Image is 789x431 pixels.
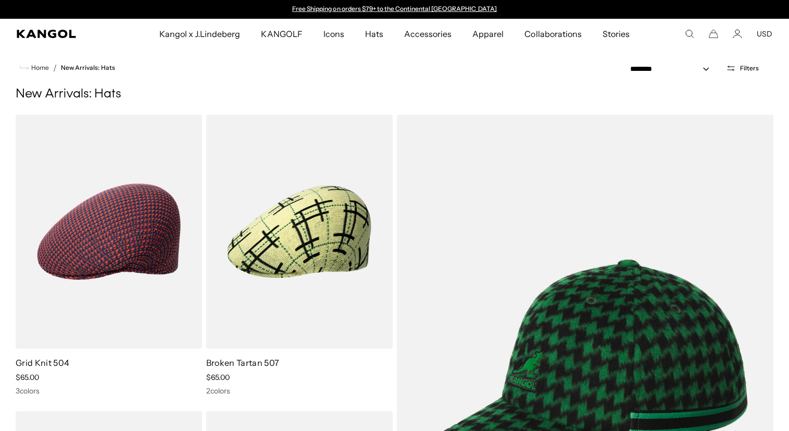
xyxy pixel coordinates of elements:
a: Apparel [462,19,514,49]
a: Icons [313,19,355,49]
a: Broken Tartan 507 [206,358,279,368]
a: Collaborations [514,19,592,49]
select: Sort by: Featured [626,64,720,75]
summary: Search here [685,29,694,39]
a: Free Shipping on orders $79+ to the Continental [GEOGRAPHIC_DATA] [292,5,497,13]
li: / [49,61,57,74]
img: Broken Tartan 507 [206,115,393,349]
a: Kangol x J.Lindeberg [149,19,251,49]
div: 3 colors [16,386,202,396]
a: KANGOLF [251,19,312,49]
span: Hats [365,19,383,49]
span: Collaborations [524,19,581,49]
span: $65.00 [16,373,39,382]
img: Grid Knit 504 [16,115,202,349]
a: Grid Knit 504 [16,358,69,368]
a: Stories [592,19,640,49]
span: Filters [740,65,759,72]
a: Kangol [17,30,105,38]
span: Stories [603,19,630,49]
h1: New Arrivals: Hats [16,87,773,102]
button: USD [757,29,772,39]
a: Account [733,29,742,39]
span: Accessories [404,19,452,49]
a: Hats [355,19,394,49]
span: Icons [323,19,344,49]
span: Home [29,64,49,71]
span: Apparel [472,19,504,49]
div: Announcement [287,5,502,14]
button: Cart [709,29,718,39]
span: Kangol x J.Lindeberg [159,19,241,49]
a: New Arrivals: Hats [61,64,115,71]
span: KANGOLF [261,19,302,49]
span: $65.00 [206,373,230,382]
a: Home [20,63,49,72]
a: Accessories [394,19,462,49]
slideshow-component: Announcement bar [287,5,502,14]
button: Open filters [720,64,765,73]
div: 2 colors [206,386,393,396]
div: 1 of 2 [287,5,502,14]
